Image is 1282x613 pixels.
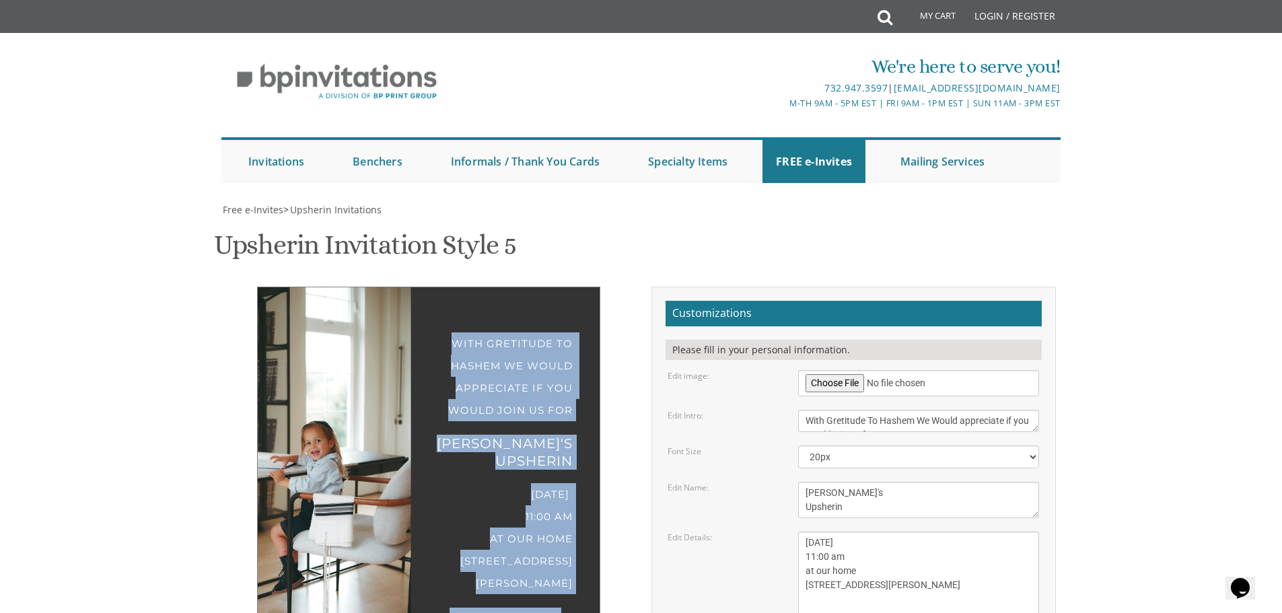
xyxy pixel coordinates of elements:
[502,96,1061,110] div: M-Th 9am - 5pm EST | Fri 9am - 1pm EST | Sun 11am - 3pm EST
[502,53,1061,80] div: We're here to serve you!
[668,482,709,493] label: Edit Name:
[223,203,283,216] span: Free e-Invites
[221,203,283,216] a: Free e-Invites
[891,1,965,35] a: My Cart
[635,140,741,183] a: Specialty Items
[339,140,416,183] a: Benchers
[289,203,382,216] a: Upsherin Invitations
[887,140,998,183] a: Mailing Services
[502,80,1061,96] div: |
[214,230,516,270] h1: Upsherin Invitation Style 5
[290,203,382,216] span: Upsherin Invitations
[894,81,1061,94] a: [EMAIL_ADDRESS][DOMAIN_NAME]
[762,140,865,183] a: FREE e-Invites
[285,314,573,421] div: With Gretitude To Hashem We Would appreciate if you would join us for
[798,482,1039,518] textarea: [PERSON_NAME]'s Upsherin
[285,483,573,594] div: [DATE] 11:00 am at our home [STREET_ADDRESS][PERSON_NAME]
[668,445,701,457] label: Font Size
[668,370,709,382] label: Edit image:
[235,140,318,183] a: Invitations
[437,140,613,183] a: Informals / Thank You Cards
[668,410,703,421] label: Edit Intro:
[666,301,1042,326] h2: Customizations
[668,532,712,543] label: Edit Details:
[666,340,1042,360] div: Please fill in your personal information.
[1225,559,1269,600] iframe: chat widget
[285,421,573,483] div: [PERSON_NAME]'s Upsherin
[798,410,1039,432] textarea: Please join us for
[824,81,888,94] a: 732.947.3597
[283,203,382,216] span: >
[221,54,452,110] img: BP Invitation Loft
